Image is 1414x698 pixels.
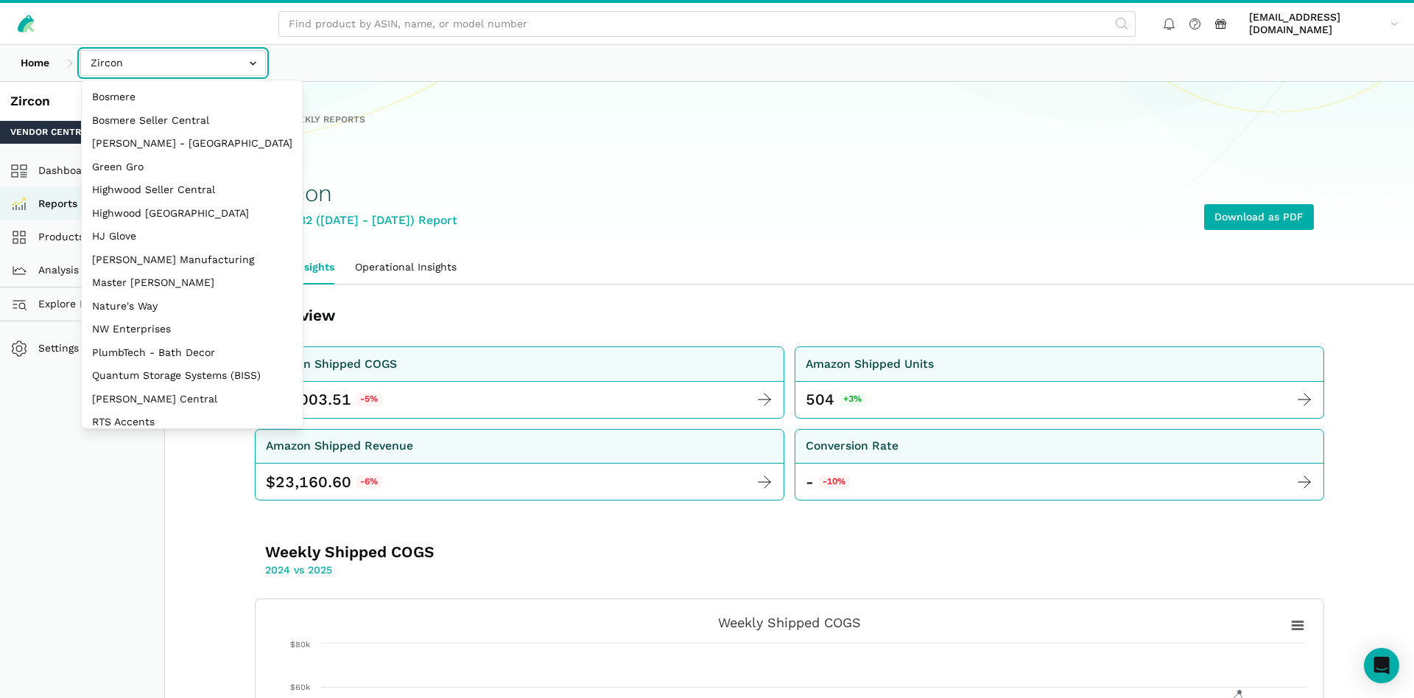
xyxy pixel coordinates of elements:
[806,355,934,374] div: Amazon Shipped Units
[290,683,310,692] text: $60k
[82,295,303,318] button: Nature's Way
[82,132,303,156] button: [PERSON_NAME] - [GEOGRAPHIC_DATA]
[275,389,351,410] span: 16,003.51
[10,126,92,139] span: Vendor Central
[82,202,303,226] button: Highwood [GEOGRAPHIC_DATA]
[80,50,266,76] input: Zircon
[265,181,457,206] h1: Zircon
[1244,8,1404,39] a: [EMAIL_ADDRESS][DOMAIN_NAME]
[82,364,303,388] button: Quantum Storage Systems (BISS)
[806,437,898,456] div: Conversion Rate
[819,475,850,489] span: -10%
[718,615,861,630] tspan: Weekly Shipped COGS
[266,437,413,456] div: Amazon Shipped Revenue
[82,271,303,295] button: Master [PERSON_NAME]
[1364,648,1399,683] div: Open Intercom Messenger
[266,355,397,374] div: Amazon Shipped COGS
[356,475,382,489] span: -6%
[795,346,1324,419] a: Amazon Shipped Units 504 +3%
[255,346,784,419] a: Amazon Shipped COGS $ 16,003.51 -5%
[806,472,850,492] div: -
[255,429,784,501] a: Amazon Shipped Revenue $ 23,160.60 -6%
[250,114,365,127] a: All Weekly Reports
[82,341,303,365] button: PlumbTech - Bath Decor
[82,318,303,341] button: NW Enterprises
[290,640,310,649] text: $80k
[265,562,696,578] p: 2024 vs 2025
[275,472,351,492] span: 23,160.60
[10,92,154,111] div: Zircon
[265,158,457,176] div: WMCI
[82,178,303,202] button: Highwood Seller Central
[82,85,303,109] button: Bosmere
[15,296,103,313] span: Explore Data
[82,156,303,179] button: Green Gro
[840,393,866,406] span: +3%
[806,389,834,410] div: 504
[265,542,696,562] h3: Weekly Shipped COGS
[82,248,303,272] button: [PERSON_NAME] Manufacturing
[82,225,303,248] button: HJ Glove
[356,393,382,406] span: -5%
[265,114,365,127] span: All Weekly Reports
[82,411,303,434] button: RTS Accents
[278,11,1136,37] input: Find product by ASIN, name, or model number
[345,251,467,285] a: Operational Insights
[1249,11,1385,37] span: [EMAIL_ADDRESS][DOMAIN_NAME]
[1204,204,1314,230] a: Download as PDF
[265,212,457,230] div: Week 32 ([DATE] - [DATE]) Report
[82,109,303,133] button: Bosmere Seller Central
[266,472,275,492] span: $
[795,429,1324,501] a: Conversion Rate --10%
[82,388,303,411] button: [PERSON_NAME] Central
[10,50,60,76] a: Home
[265,305,696,326] h3: Overview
